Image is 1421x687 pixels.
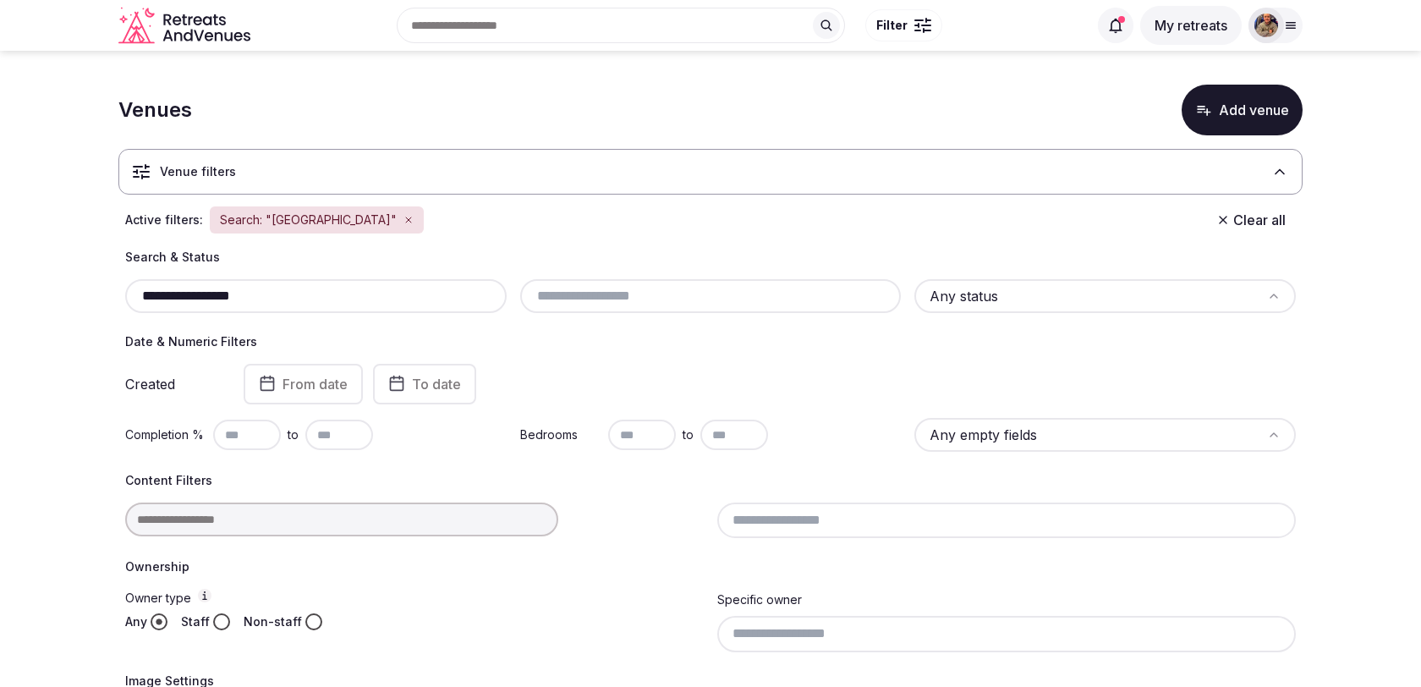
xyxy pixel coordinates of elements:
[125,377,220,391] label: Created
[717,592,802,607] label: Specific owner
[125,613,147,630] label: Any
[181,613,210,630] label: Staff
[125,212,203,228] span: Active filters:
[118,7,254,45] a: Visit the homepage
[118,7,254,45] svg: Retreats and Venues company logo
[288,426,299,443] span: to
[520,426,601,443] label: Bedrooms
[125,558,1296,575] h4: Ownership
[412,376,461,393] span: To date
[125,472,1296,489] h4: Content Filters
[244,364,363,404] button: From date
[1206,205,1296,235] button: Clear all
[160,163,236,180] h3: Venue filters
[118,96,192,124] h1: Venues
[125,589,704,607] label: Owner type
[1182,85,1303,135] button: Add venue
[125,249,1296,266] h4: Search & Status
[198,589,211,602] button: Owner type
[876,17,908,34] span: Filter
[244,613,302,630] label: Non-staff
[1140,17,1242,34] a: My retreats
[1140,6,1242,45] button: My retreats
[683,426,694,443] span: to
[125,333,1296,350] h4: Date & Numeric Filters
[373,364,476,404] button: To date
[125,426,206,443] label: Completion %
[220,212,397,228] span: Search: "[GEOGRAPHIC_DATA]"
[865,9,942,41] button: Filter
[1254,14,1278,37] img: julen
[283,376,348,393] span: From date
